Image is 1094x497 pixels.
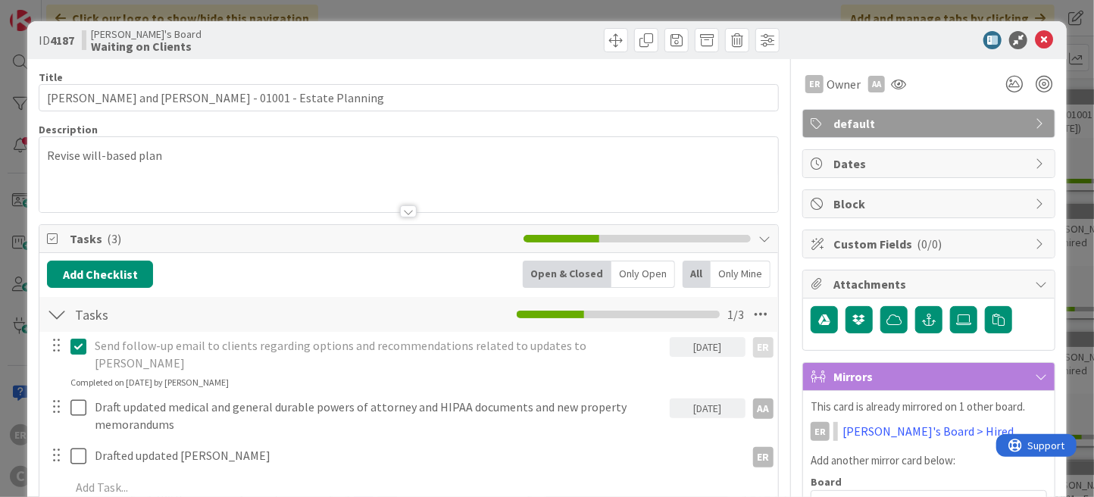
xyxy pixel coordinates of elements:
[39,31,74,49] span: ID
[39,123,98,136] span: Description
[39,70,63,84] label: Title
[91,40,202,52] b: Waiting on Clients
[95,337,663,371] p: Send follow-up email to clients regarding options and recommendations related to updates to [PERS...
[611,261,675,288] div: Only Open
[95,399,663,433] p: Draft updated medical and general durable powers of attorney and HIPAA documents and new property...
[50,33,74,48] b: 4187
[47,147,770,164] p: Revise will-based plan
[833,195,1027,213] span: Block
[753,337,774,358] div: ER
[833,275,1027,293] span: Attachments
[811,477,842,487] span: Board
[70,301,381,328] input: Add Checklist...
[32,2,69,20] span: Support
[833,367,1027,386] span: Mirrors
[670,337,745,357] div: [DATE]
[811,399,1047,416] p: This card is already mirrored on 1 other board.
[39,84,779,111] input: type card name here...
[91,28,202,40] span: [PERSON_NAME]'s Board
[753,447,774,467] div: ER
[917,236,942,252] span: ( 0/0 )
[523,261,611,288] div: Open & Closed
[827,75,861,93] span: Owner
[753,399,774,419] div: AA
[683,261,711,288] div: All
[811,422,830,441] div: ER
[70,376,229,389] div: Completed on [DATE] by [PERSON_NAME]
[107,231,121,246] span: ( 3 )
[95,447,739,464] p: Drafted updated [PERSON_NAME]
[842,422,1014,440] a: [PERSON_NAME]'s Board > Hired
[833,155,1027,173] span: Dates
[70,230,516,248] span: Tasks
[868,76,885,92] div: AA
[670,399,745,418] div: [DATE]
[727,305,744,324] span: 1 / 3
[711,261,770,288] div: Only Mine
[833,235,1027,253] span: Custom Fields
[833,114,1027,133] span: default
[47,261,153,288] button: Add Checklist
[805,75,824,93] div: ER
[811,452,1047,470] p: Add another mirror card below:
